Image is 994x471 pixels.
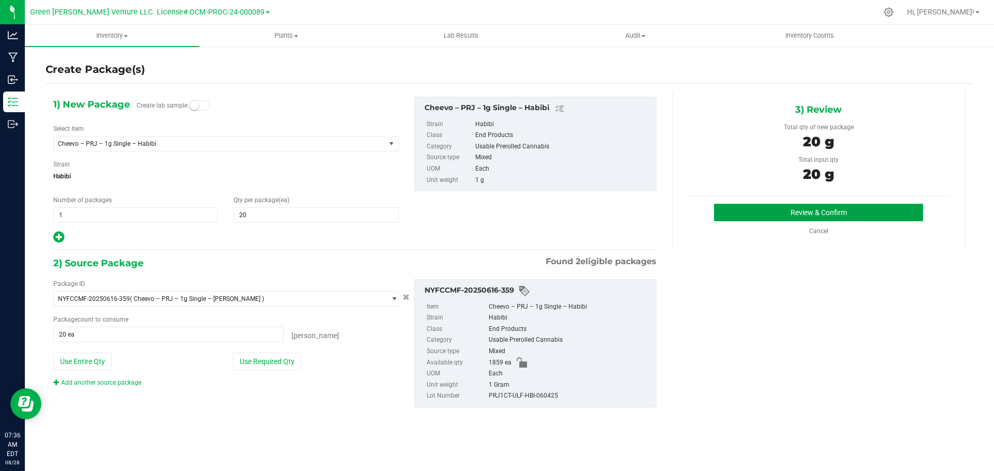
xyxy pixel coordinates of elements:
[427,368,487,379] label: UOM
[8,30,18,40] inline-svg: Analytics
[25,25,199,47] a: Inventory
[475,141,650,153] div: Usable Prerolled Cannabis
[475,130,650,141] div: End Products
[234,208,398,222] input: 20
[489,301,651,313] div: Cheevo – PRJ – 1g Single – Habibi
[882,7,895,17] div: Manage settings
[723,25,897,47] a: Inventory Counts
[233,353,301,370] button: Use Required Qty
[427,335,487,346] label: Category
[374,25,548,47] a: Lab Results
[576,256,580,266] span: 2
[546,255,656,268] span: Found eligible packages
[795,102,842,117] span: 3) Review
[425,102,651,115] div: Cheevo – PRJ – 1g Single – Habibi
[907,8,974,16] span: Hi, [PERSON_NAME]!
[10,388,41,419] iframe: Resource center
[475,163,650,175] div: Each
[427,163,473,175] label: UOM
[427,301,487,313] label: Item
[427,141,473,153] label: Category
[5,459,20,466] p: 08/28
[53,160,70,169] label: Strain
[427,357,487,369] label: Available qty
[53,169,399,184] span: Habibi
[200,31,373,40] span: Plants
[427,379,487,391] label: Unit weight
[489,312,651,324] div: Habibi
[8,52,18,63] inline-svg: Manufacturing
[489,368,651,379] div: Each
[385,292,398,306] span: select
[489,379,651,391] div: 1 Gram
[427,130,473,141] label: Class
[30,8,265,17] span: Green [PERSON_NAME] Venture LLC. License#:OCM-PROC-24-000089
[400,290,413,305] button: Cancel button
[233,196,289,204] span: Qty per package
[427,390,487,402] label: Lot Number
[53,124,84,133] label: Select Item
[53,280,85,287] span: Package ID
[549,31,722,40] span: Audit
[53,379,141,386] a: Add another source package
[8,74,18,85] inline-svg: Inbound
[475,119,650,130] div: Habibi
[53,196,112,204] span: Number of packages
[199,25,374,47] a: Plants
[279,196,289,204] span: (ea)
[475,175,650,186] div: 1 g
[427,119,473,130] label: Strain
[137,98,187,113] label: Create lab sample
[53,236,64,243] span: Add new output
[53,255,143,271] span: 2) Source Package
[58,140,368,147] span: Cheevo – PRJ – 1g Single – Habibi
[489,390,651,402] div: PRJ1CT-ULF-HBI-060425
[771,31,848,40] span: Inventory Counts
[798,156,839,163] span: Total input qty
[427,152,473,163] label: Source type
[53,353,112,370] button: Use Entire Qty
[430,31,492,40] span: Lab Results
[385,136,398,151] span: select
[78,316,94,323] span: count
[25,31,199,40] span: Inventory
[548,25,723,47] a: Audit
[5,431,20,459] p: 07:36 AM EDT
[475,152,650,163] div: Mixed
[53,97,130,112] span: 1) New Package
[427,346,487,357] label: Source type
[489,346,651,357] div: Mixed
[54,327,283,342] input: 20 ea
[427,324,487,335] label: Class
[425,285,651,297] div: NYFCCMF-20250616-359
[489,324,651,335] div: End Products
[803,166,834,183] span: 20 g
[489,357,511,369] span: 1859 ea
[8,119,18,129] inline-svg: Outbound
[427,312,487,324] label: Strain
[291,331,339,340] span: [PERSON_NAME]
[489,335,651,346] div: Usable Prerolled Cannabis
[54,208,217,222] input: 1
[803,133,834,150] span: 20 g
[427,175,473,186] label: Unit weight
[58,295,130,302] span: NYFCCMF-20250616-359
[53,316,128,323] span: Package to consume
[714,204,923,221] button: Review & Confirm
[8,97,18,107] inline-svg: Inventory
[46,62,145,77] h4: Create Package(s)
[130,295,264,302] span: ( Cheevo – PRJ – 1g Single – [PERSON_NAME] )
[784,124,854,131] span: Total qty of new package
[809,227,828,235] a: Cancel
